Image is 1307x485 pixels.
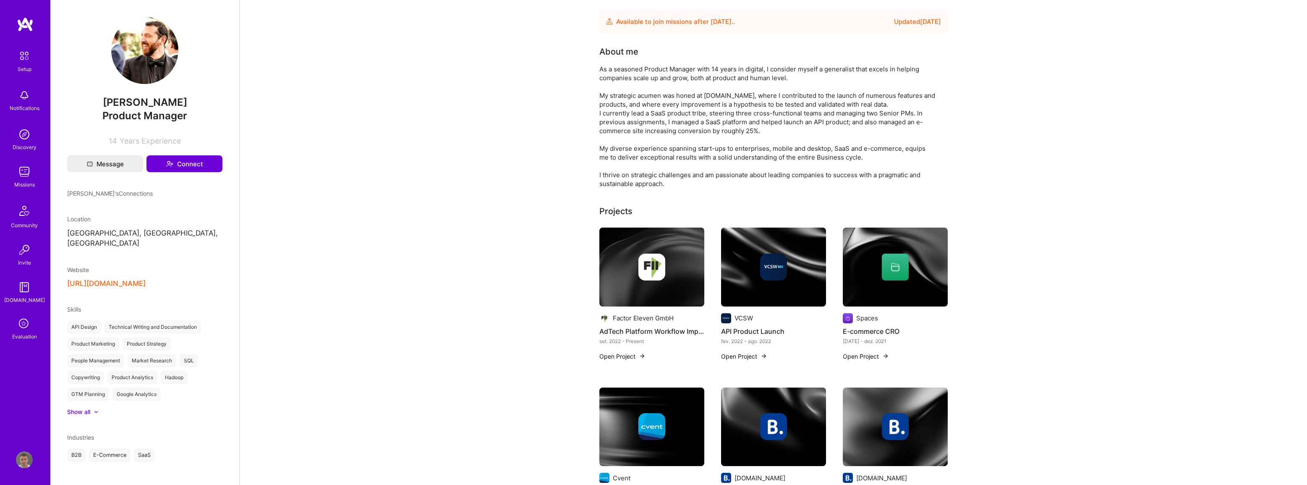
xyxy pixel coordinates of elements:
div: Technical Writing and Documentation [105,320,201,334]
div: Missions [14,180,35,189]
div: [DOMAIN_NAME] [4,296,45,304]
img: Company logo [760,254,787,281]
p: [GEOGRAPHIC_DATA], [GEOGRAPHIC_DATA], [GEOGRAPHIC_DATA] [67,228,222,249]
img: Company logo [721,313,731,323]
span: Product Manager [102,110,187,122]
img: cover [843,388,948,467]
img: Invite [16,241,33,258]
div: Location [67,215,222,223]
img: Company logo [638,413,665,440]
i: icon Connect [166,160,173,168]
div: Available to join missions after [DATE] . . [616,17,735,27]
span: [PERSON_NAME]'s Connections [67,189,153,198]
div: Cvent [613,474,630,482]
div: Spaces [856,314,878,322]
h4: AdTech Platform Workflow Improvements [599,326,704,337]
img: Availability [606,18,613,25]
button: Open Project [599,352,646,361]
div: E-Commerce [89,448,131,462]
a: User Avatar [14,451,35,468]
span: Skills [67,306,81,313]
div: Product Marketing [67,337,119,351]
img: Company logo [760,413,787,440]
div: [DATE] - dez. 2021 [843,337,948,346]
div: Invite [18,258,31,267]
img: teamwork [16,163,33,180]
div: [DOMAIN_NAME] [735,474,785,482]
img: Company logo [638,254,665,281]
img: Company logo [882,413,909,440]
img: arrow-right [639,353,646,359]
button: Connect [146,155,222,172]
div: set. 2022 - Present [599,337,704,346]
div: B2B [67,448,86,462]
div: fev. 2022 - ago. 2022 [721,337,826,346]
div: People Management [67,354,124,367]
div: Community [11,221,38,230]
div: Factor Eleven GmbH [613,314,674,322]
img: arrow-right [882,353,889,359]
img: guide book [16,279,33,296]
span: [PERSON_NAME] [67,96,222,109]
div: Discovery [13,143,37,152]
i: icon Mail [87,161,93,167]
span: Years Experience [120,136,181,145]
div: About me [599,45,638,58]
div: Market Research [128,354,176,367]
img: User Avatar [16,451,33,468]
span: 14 [109,136,117,145]
div: Updated [DATE] [894,17,941,27]
span: Industries [67,434,94,441]
div: VCSW [735,314,753,322]
div: Projects [599,205,633,218]
div: SQL [180,354,198,367]
img: cover [843,228,948,307]
img: Company logo [843,473,853,483]
img: User Avatar [111,17,178,84]
div: Copywriting [67,371,104,384]
button: Open Project [843,352,889,361]
img: arrow-right [761,353,767,359]
h4: E-commerce CRO [843,326,948,337]
img: discovery [16,126,33,143]
div: Notifications [10,104,39,113]
img: cover [599,388,704,467]
img: setup [16,47,33,65]
div: Google Analytics [112,388,161,401]
h4: API Product Launch [721,326,826,337]
img: Company logo [599,473,609,483]
img: cover [721,388,826,467]
div: Hadoop [161,371,188,384]
i: icon SelectionTeam [16,316,32,332]
div: Show all [67,408,90,416]
img: Company logo [843,313,853,323]
img: cover [599,228,704,307]
div: SaaS [134,448,155,462]
div: API Design [67,320,101,334]
div: Product Analytics [107,371,157,384]
img: Company logo [599,313,609,323]
div: Setup [18,65,31,73]
img: cover [721,228,826,307]
img: Company logo [721,473,731,483]
button: [URL][DOMAIN_NAME] [67,279,146,288]
div: As a seasoned Product Manager with 14 years in digital, I consider myself a generalist that excel... [599,65,935,188]
div: Product Strategy [123,337,171,351]
div: GTM Planning [67,388,109,401]
span: Website [67,266,89,273]
button: Message [67,155,143,172]
div: [DOMAIN_NAME] [856,474,907,482]
div: Evaluation [12,332,37,341]
img: Community [14,201,34,221]
button: Open Project [721,352,767,361]
img: logo [17,17,34,32]
img: bell [16,87,33,104]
